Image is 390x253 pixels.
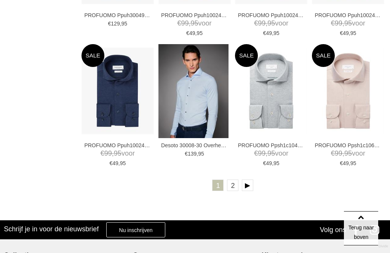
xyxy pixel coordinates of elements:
div: Volg ons [320,220,346,239]
span: , [118,160,120,166]
a: 1 [212,180,224,191]
a: PROFUOMO Ppuh30049a Overhemden [84,12,151,19]
span: € [254,19,258,27]
span: , [120,21,121,27]
span: voor [238,149,305,158]
a: Divide [379,242,388,251]
span: 49 [343,160,349,166]
span: , [195,30,197,36]
a: PROFUOMO Ppuh10024f Overhemden [84,142,151,149]
span: , [342,19,344,27]
span: € [185,151,188,157]
span: 95 [191,19,198,27]
span: voor [315,19,381,28]
span: , [272,30,273,36]
span: , [349,160,350,166]
span: voor [238,19,305,28]
span: 49 [343,30,349,36]
span: voor [315,149,381,158]
span: 99 [181,19,189,27]
span: voor [161,19,228,28]
span: 95 [198,151,204,157]
span: € [331,19,335,27]
a: Desoto 30008-30 Overhemden [161,142,228,149]
span: 95 [273,30,280,36]
span: 49 [266,30,272,36]
h3: Schrijf je in voor de nieuwsbrief [4,225,99,233]
span: 139 [188,151,197,157]
span: 49 [189,30,195,36]
span: € [340,160,343,166]
span: 95 [273,160,280,166]
span: € [254,150,258,157]
span: 95 [120,160,126,166]
span: 99 [104,150,112,157]
span: 99 [258,19,265,27]
span: 95 [197,30,203,36]
span: € [109,160,112,166]
a: Terug naar boven [344,211,378,245]
a: PROFUOMO Ppuh10024e Overhemden [161,12,228,19]
span: € [331,150,335,157]
span: 49 [112,160,118,166]
a: PROFUOMO Ppsh1c1060 Overhemden [315,142,381,149]
span: € [263,30,266,36]
span: 95 [121,21,128,27]
span: 129 [111,21,120,27]
span: 95 [350,160,356,166]
img: Desoto 30008-30 Overhemden [158,44,229,138]
a: Nu inschrijven [106,222,165,237]
span: , [265,150,267,157]
span: , [272,160,273,166]
span: € [101,150,104,157]
span: , [342,150,344,157]
span: 49 [266,160,272,166]
a: 2 [227,180,238,191]
span: 95 [114,150,121,157]
a: PROFUOMO Ppuh10024a Overhemden [315,12,381,19]
span: 99 [335,19,342,27]
span: € [263,160,266,166]
img: PROFUOMO Ppsh1c1048 Overhemden [235,48,307,134]
span: 95 [344,19,352,27]
span: , [197,151,198,157]
span: € [108,21,111,27]
a: PROFUOMO Ppuh10024c Overhemden [238,12,305,19]
span: 95 [267,19,275,27]
span: voor [84,149,151,158]
span: 99 [335,150,342,157]
span: 95 [344,150,352,157]
span: , [265,19,267,27]
img: PROFUOMO Ppuh10024f Overhemden [82,48,154,134]
span: € [186,30,189,36]
span: 95 [350,30,356,36]
img: PROFUOMO Ppsh1c1060 Overhemden [312,48,384,134]
span: 95 [267,150,275,157]
span: , [349,30,350,36]
span: 99 [258,150,265,157]
span: € [340,30,343,36]
span: , [189,19,191,27]
a: PROFUOMO Ppsh1c1048 Overhemden [238,142,305,149]
span: € [177,19,181,27]
span: , [112,150,114,157]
